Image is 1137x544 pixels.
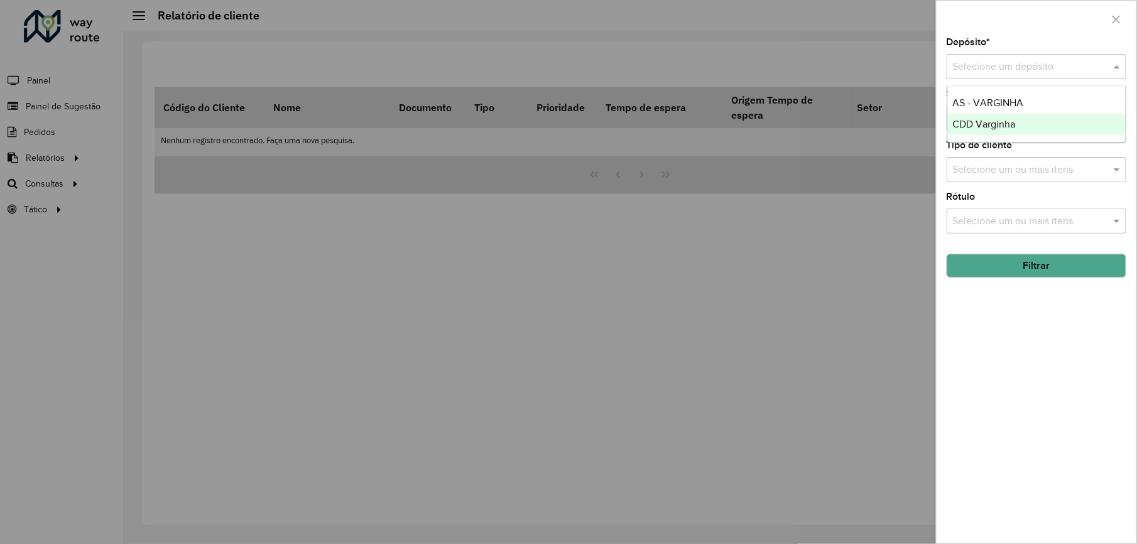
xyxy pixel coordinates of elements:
[953,119,1016,129] span: CDD Varginha
[947,138,1013,153] label: Tipo de cliente
[947,86,971,101] label: Setor
[947,85,1126,143] ng-dropdown-panel: Options list
[947,35,991,50] label: Depósito
[947,254,1126,278] button: Filtrar
[947,189,976,204] label: Rótulo
[953,97,1024,108] span: AS - VARGINHA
